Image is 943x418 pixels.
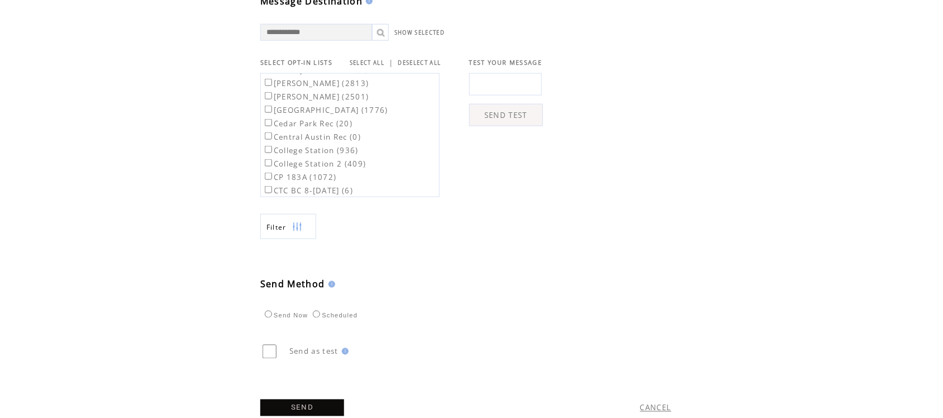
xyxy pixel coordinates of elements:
input: CP 183A (1072) [265,173,272,180]
input: [PERSON_NAME] (2813) [265,79,272,86]
a: Filter [260,214,316,239]
input: College Station (936) [265,146,272,153]
label: Central Austin Rec (0) [263,132,361,142]
span: | [389,58,393,68]
input: Scheduled [313,311,320,318]
a: SEND [260,400,344,416]
label: CTC BC 8-[DATE] (6) [263,186,353,196]
span: TEST YOUR MESSAGE [469,59,542,66]
img: filters.png [292,215,302,240]
input: Central Austin Rec (0) [265,132,272,140]
label: [GEOGRAPHIC_DATA] (1776) [263,105,388,115]
label: College Station (936) [263,145,359,155]
input: [GEOGRAPHIC_DATA] (1776) [265,106,272,113]
span: SELECT OPT-IN LISTS [260,59,332,66]
a: SHOW SELECTED [394,29,445,36]
label: College Station 2 (409) [263,159,366,169]
span: Send Method [260,278,325,291]
span: Send as test [289,346,339,357]
span: Show filters [266,222,287,232]
a: CANCEL [640,403,671,413]
a: SELECT ALL [350,59,384,66]
label: Scheduled [310,312,358,319]
img: help.gif [339,348,349,355]
input: College Station 2 (409) [265,159,272,167]
label: [PERSON_NAME] (2501) [263,92,369,102]
a: SEND TEST [469,104,543,126]
label: Cedar Park Rec (20) [263,118,353,129]
input: CTC BC 8-[DATE] (6) [265,186,272,193]
img: help.gif [325,281,335,288]
a: DESELECT ALL [398,59,441,66]
label: CP 183A (1072) [263,172,337,182]
label: [PERSON_NAME] (2813) [263,78,369,88]
input: Cedar Park Rec (20) [265,119,272,126]
input: [PERSON_NAME] (2501) [265,92,272,99]
label: Send Now [262,312,308,319]
input: Send Now [265,311,272,318]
